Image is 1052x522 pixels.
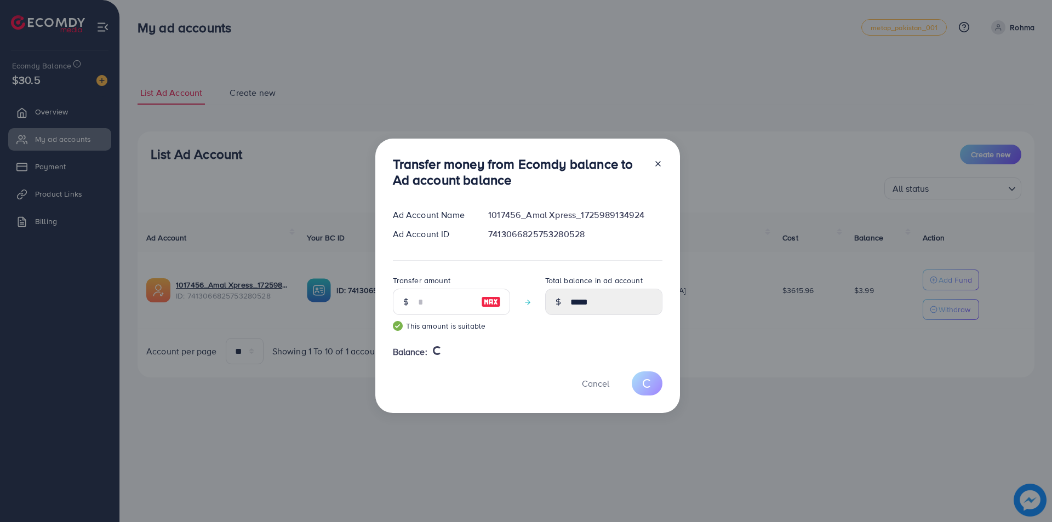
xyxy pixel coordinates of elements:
[568,371,623,395] button: Cancel
[393,156,645,188] h3: Transfer money from Ecomdy balance to Ad account balance
[393,275,450,286] label: Transfer amount
[582,377,609,389] span: Cancel
[545,275,643,286] label: Total balance in ad account
[384,209,480,221] div: Ad Account Name
[393,320,510,331] small: This amount is suitable
[384,228,480,240] div: Ad Account ID
[479,209,671,221] div: 1017456_Amal Xpress_1725989134924
[393,346,427,358] span: Balance:
[479,228,671,240] div: 7413066825753280528
[481,295,501,308] img: image
[393,321,403,331] img: guide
